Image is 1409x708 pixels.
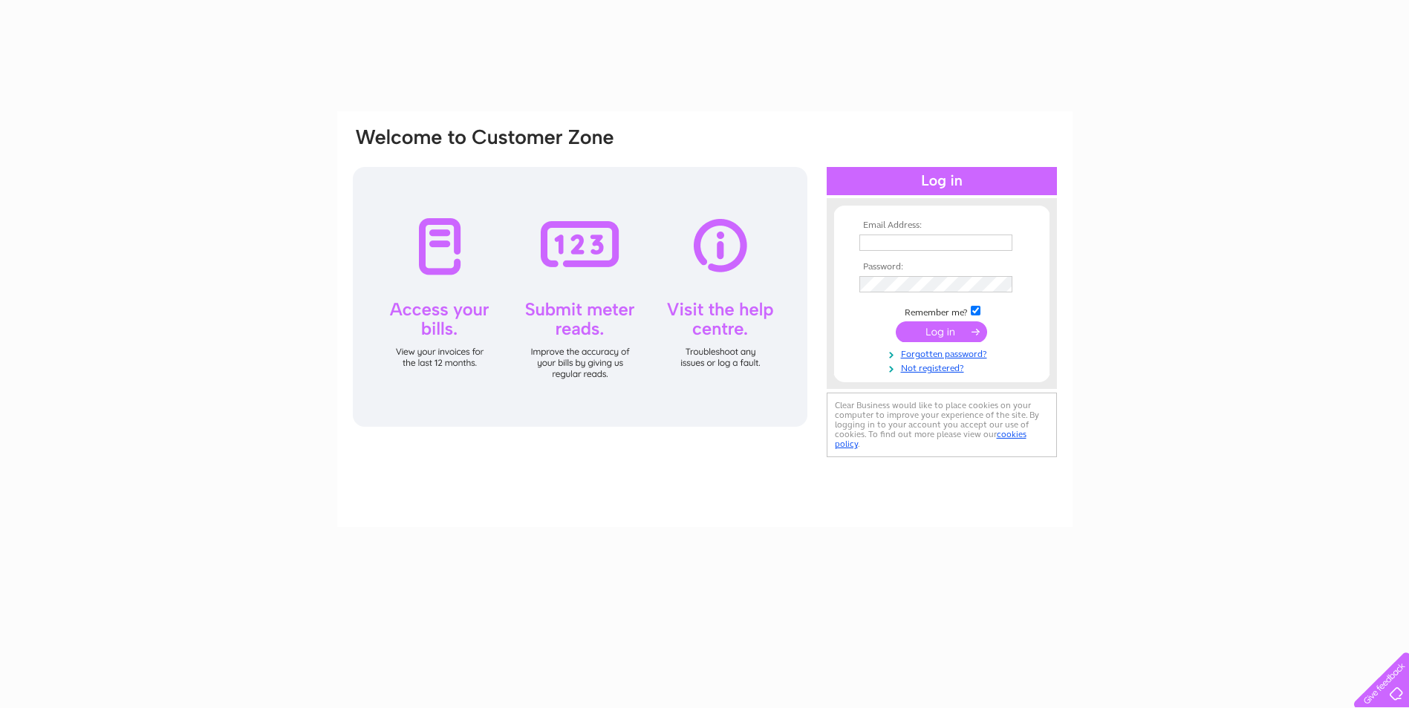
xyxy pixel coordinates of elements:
[896,321,987,342] input: Submit
[856,262,1028,272] th: Password:
[827,393,1057,457] div: Clear Business would like to place cookies on your computer to improve your experience of the sit...
[859,360,1028,374] a: Not registered?
[835,429,1026,449] a: cookies policy
[859,346,1028,360] a: Forgotten password?
[856,304,1028,318] td: Remember me?
[856,220,1028,231] th: Email Address:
